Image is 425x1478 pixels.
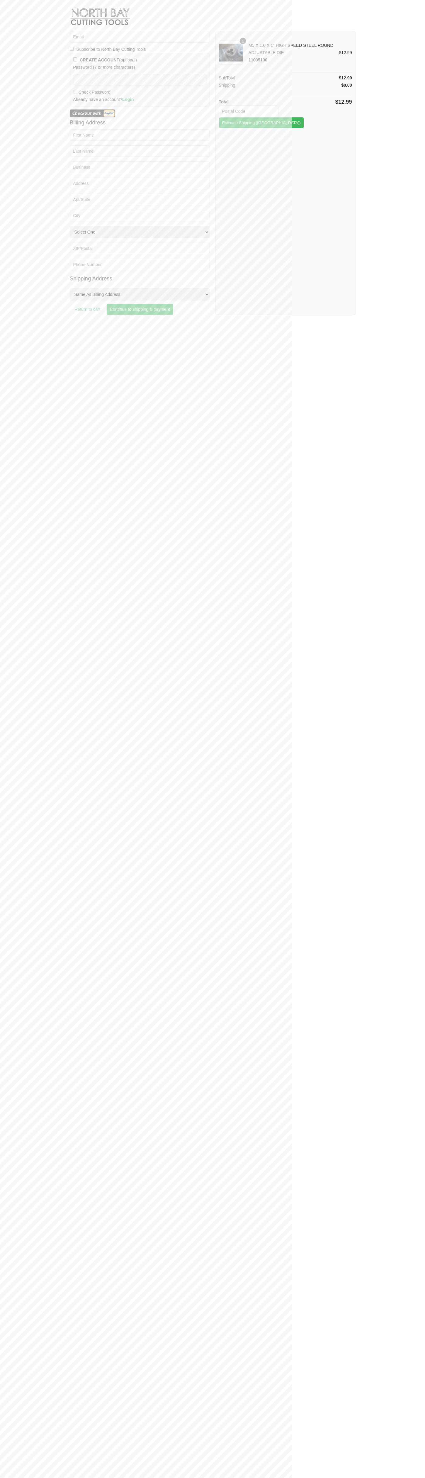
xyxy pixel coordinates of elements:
a: Return to cart [70,302,105,317]
input: Address [70,178,210,189]
input: Last Name [70,145,210,157]
div: Total [219,98,228,106]
h3: Billing address [70,117,210,128]
div: $12.99 [339,74,352,82]
img: PayPal Express Checkout [70,109,115,117]
div: (optional) Password (7 or more characters) Check Password Already have an account? [70,53,210,106]
div: Shipping [219,82,235,89]
input: Apt/Suite [70,194,210,205]
div: $0.00 [341,82,352,89]
div: $12.99 [335,98,352,106]
div: SubTotal [219,74,235,82]
input: ZIP/Postal [70,243,210,254]
input: Continue to shipping & payment [106,304,173,315]
button: Estimate Shipping ([GEOGRAPHIC_DATA]) [219,117,304,128]
input: Email [70,31,210,43]
input: Postal Code [219,106,279,117]
h3: Shipping address [70,273,210,284]
input: City [70,210,210,221]
img: North Bay Cutting Tools [70,5,131,31]
b: CREATE ACCOUNT [80,57,119,62]
b: Subscribe to North Bay Cutting Tools [76,46,146,53]
span: 11005100 [248,57,267,62]
div: M5 X 1.0 X 1" HIGH SPEED STEEL ROUND ADJUSTABLE DIE [246,42,339,64]
a: Login [122,97,134,102]
div: $12.99 [339,49,352,56]
input: First Name [70,129,210,141]
input: Phone Number [70,259,210,270]
input: Business [70,161,210,173]
div: 1 [240,38,246,44]
img: M5 X 1.0 X 1" HIGH SPEED STEEL ROUND ADJUSTABLE DIE [219,40,243,65]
